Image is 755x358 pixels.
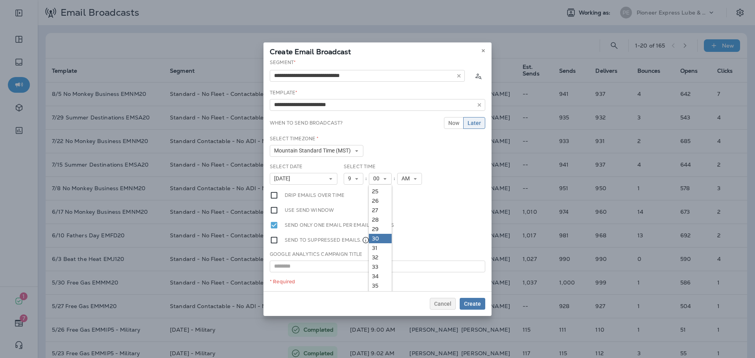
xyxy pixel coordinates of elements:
a: 26 [369,196,392,206]
div: * Required [270,279,485,285]
a: 29 [369,224,392,234]
span: Create [464,301,481,307]
button: 00 [369,173,392,185]
a: 31 [369,243,392,253]
span: Now [448,120,459,126]
button: Later [463,117,485,129]
a: 34 [369,272,392,281]
label: Segment [270,59,296,66]
a: 27 [369,206,392,215]
button: Create [460,298,485,310]
label: Send to suppressed emails. [285,236,370,244]
span: AM [401,175,413,182]
label: Drip emails over time [285,191,344,200]
div: : [392,173,397,185]
button: 9 [344,173,363,185]
a: 33 [369,262,392,272]
label: Use send window [285,206,334,215]
span: Mountain Standard Time (MST) [274,147,354,154]
div: Create Email Broadcast [263,42,492,59]
button: Now [444,117,464,129]
a: 36 [369,290,392,300]
span: [DATE] [274,175,293,182]
span: 9 [348,175,354,182]
button: Mountain Standard Time (MST) [270,145,363,157]
div: : [363,173,369,185]
label: Google Analytics Campaign Title [270,251,362,257]
label: Select Date [270,163,303,170]
a: 28 [369,215,392,224]
label: Send only one email per email address [285,221,394,229]
button: [DATE] [270,173,337,185]
button: Cancel [430,298,456,310]
span: Cancel [434,301,451,307]
label: Select Time [344,163,376,170]
label: Select Timezone [270,136,319,142]
a: 30 [369,234,392,243]
span: Later [468,120,481,126]
label: When to send broadcast? [270,120,343,126]
button: Calculate the estimated number of emails to be sent based on selected segment. (This could take a... [471,69,485,83]
a: 32 [369,253,392,262]
span: 00 [373,175,383,182]
a: 25 [369,187,392,196]
a: 35 [369,281,392,290]
button: AM [397,173,422,185]
label: Template [270,90,297,96]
